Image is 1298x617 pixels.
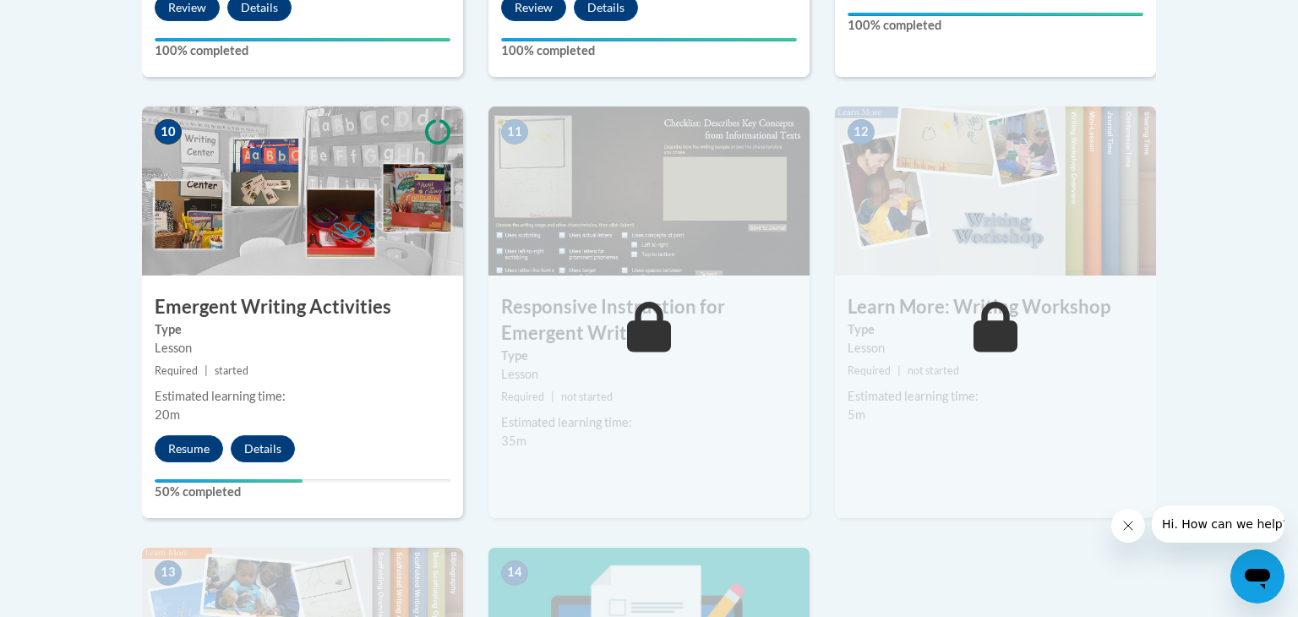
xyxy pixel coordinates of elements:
div: Your progress [155,479,303,483]
iframe: Close message [1111,509,1145,543]
span: 35m [501,434,526,448]
label: Type [155,320,450,339]
span: | [205,364,208,377]
div: Lesson [501,365,797,384]
span: Hi. How can we help? [10,12,137,25]
div: Estimated learning time: [501,413,797,432]
button: Resume [155,435,223,462]
div: Lesson [155,339,450,358]
span: started [215,364,248,377]
label: 100% completed [848,16,1143,35]
img: Course Image [835,106,1156,276]
img: Course Image [488,106,810,276]
img: Course Image [142,106,463,276]
span: 11 [501,119,528,145]
span: 20m [155,407,180,422]
div: Your progress [155,38,450,41]
iframe: Message from company [1152,505,1284,543]
label: 50% completed [155,483,450,501]
div: Your progress [848,13,1143,16]
span: 5m [848,407,865,422]
span: | [551,390,554,403]
span: Required [848,364,891,377]
label: 100% completed [501,41,797,60]
div: Your progress [501,38,797,41]
span: 14 [501,560,528,586]
span: 12 [848,119,875,145]
label: Type [848,320,1143,339]
span: not started [908,364,959,377]
span: 13 [155,560,182,586]
span: Required [155,364,198,377]
span: Required [501,390,544,403]
h3: Learn More: Writing Workshop [835,294,1156,320]
h3: Emergent Writing Activities [142,294,463,320]
div: Lesson [848,339,1143,358]
span: not started [561,390,613,403]
label: 100% completed [155,41,450,60]
div: Estimated learning time: [155,387,450,406]
div: Estimated learning time: [848,387,1143,406]
button: Details [231,435,295,462]
label: Type [501,347,797,365]
h3: Responsive Instruction for Emergent Writing [488,294,810,347]
span: | [897,364,901,377]
span: 10 [155,119,182,145]
iframe: Button to launch messaging window [1230,549,1284,603]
